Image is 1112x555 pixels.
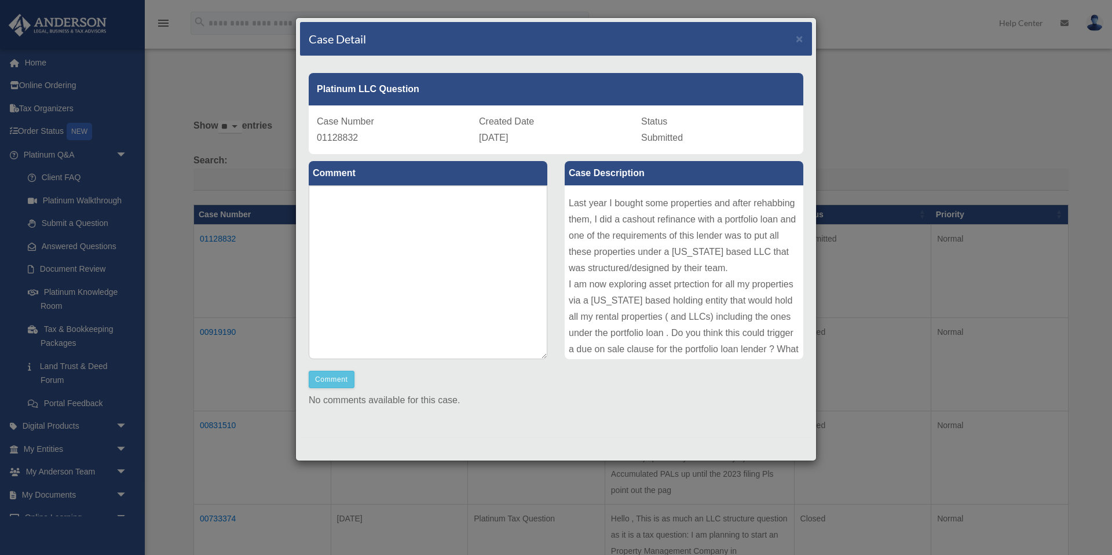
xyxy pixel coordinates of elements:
[309,392,803,408] p: No comments available for this case.
[479,133,508,143] span: [DATE]
[309,73,803,105] div: Platinum LLC Question
[565,185,803,359] div: Hello, Last year I bought some properties and after rehabbing them, I did a cashout refinance wit...
[796,32,803,45] button: Close
[309,31,366,47] h4: Case Detail
[641,116,667,126] span: Status
[317,133,358,143] span: 01128832
[309,161,547,185] label: Comment
[641,133,683,143] span: Submitted
[796,32,803,45] span: ×
[479,116,534,126] span: Created Date
[317,116,374,126] span: Case Number
[565,161,803,185] label: Case Description
[309,371,354,388] button: Comment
